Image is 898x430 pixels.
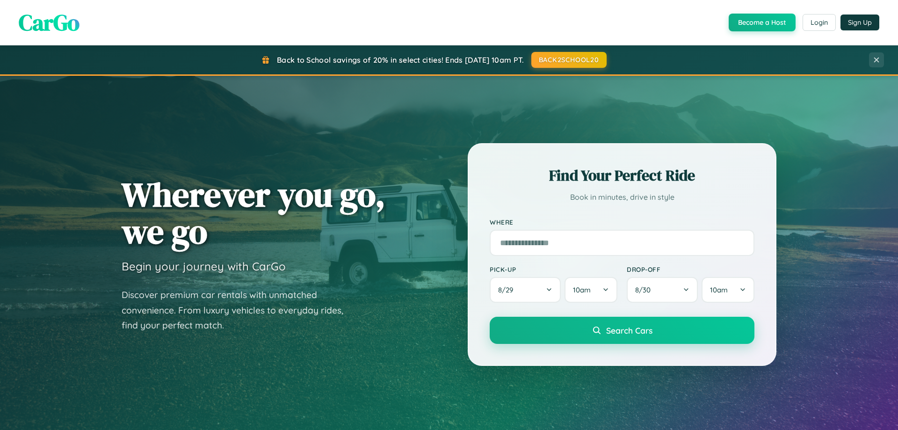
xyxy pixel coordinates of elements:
span: Back to School savings of 20% in select cities! Ends [DATE] 10am PT. [277,55,524,65]
p: Discover premium car rentals with unmatched convenience. From luxury vehicles to everyday rides, ... [122,287,355,333]
span: 8 / 29 [498,285,518,294]
span: 8 / 30 [635,285,655,294]
span: 10am [573,285,591,294]
span: 10am [710,285,728,294]
button: Search Cars [490,317,754,344]
label: Drop-off [627,265,754,273]
button: Login [803,14,836,31]
label: Pick-up [490,265,617,273]
button: 8/30 [627,277,698,303]
h2: Find Your Perfect Ride [490,165,754,186]
h3: Begin your journey with CarGo [122,259,286,273]
button: 10am [565,277,617,303]
button: BACK2SCHOOL20 [531,52,607,68]
h1: Wherever you go, we go [122,176,385,250]
button: Become a Host [729,14,796,31]
span: Search Cars [606,325,652,335]
button: 8/29 [490,277,561,303]
label: Where [490,218,754,226]
p: Book in minutes, drive in style [490,190,754,204]
span: CarGo [19,7,80,38]
button: 10am [702,277,754,303]
button: Sign Up [840,15,879,30]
